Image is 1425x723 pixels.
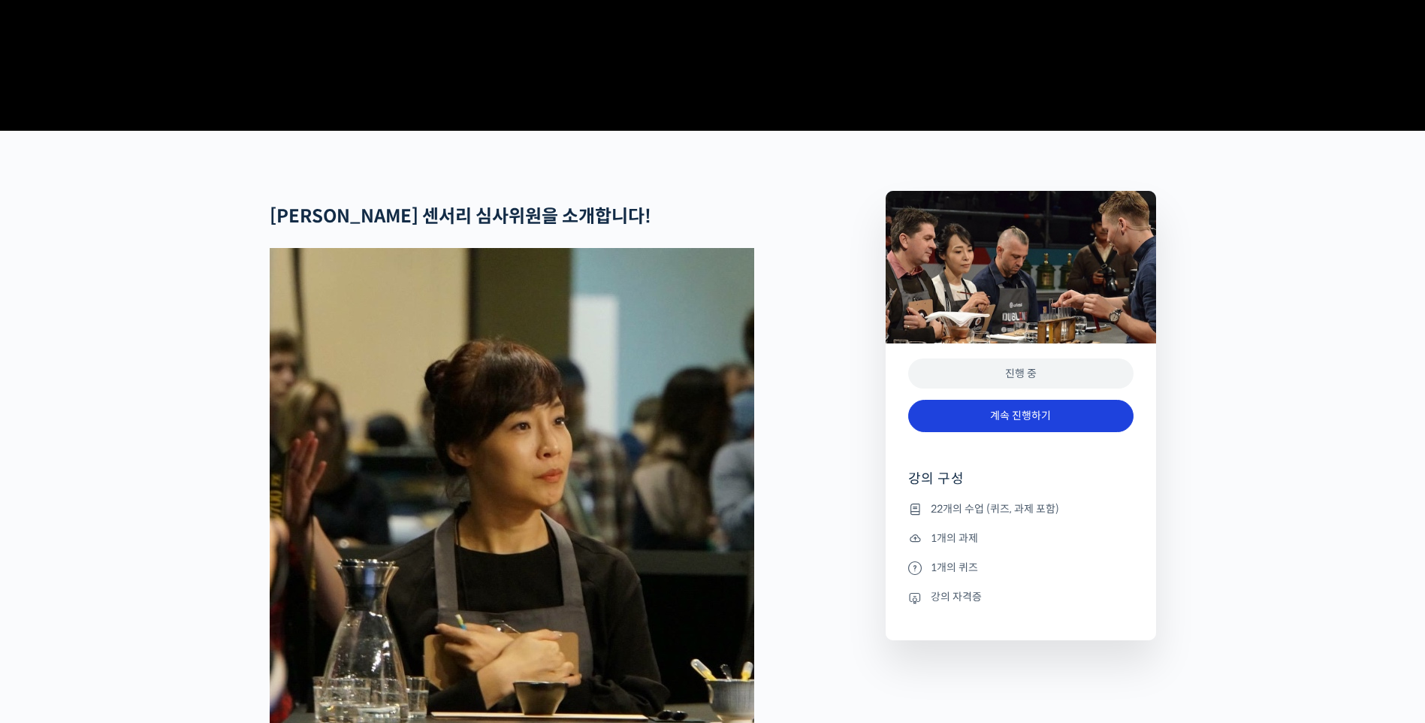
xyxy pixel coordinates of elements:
a: 설정 [194,476,288,514]
a: 대화 [99,476,194,514]
li: 1개의 과제 [908,529,1134,547]
a: 홈 [5,476,99,514]
span: 설정 [232,499,250,511]
span: 홈 [47,499,56,511]
h4: 강의 구성 [908,470,1134,500]
span: 대화 [137,500,155,512]
strong: [PERSON_NAME] 센서리 심사위원을 소개합니다! [270,205,651,228]
li: 강의 자격증 [908,588,1134,607]
li: 1개의 퀴즈 [908,558,1134,576]
li: 22개의 수업 (퀴즈, 과제 포함) [908,500,1134,518]
div: 진행 중 [908,358,1134,389]
a: 계속 진행하기 [908,400,1134,432]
